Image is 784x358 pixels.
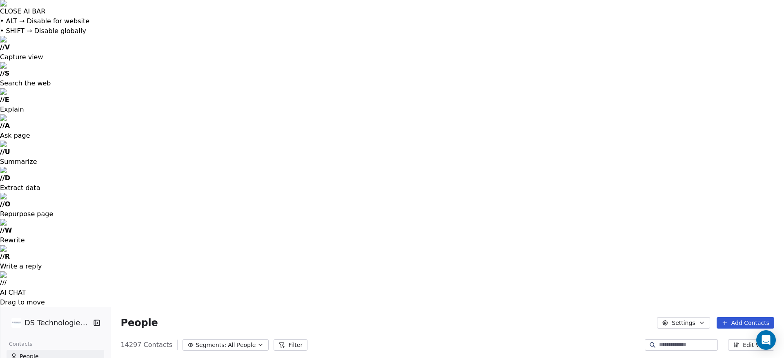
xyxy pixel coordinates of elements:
[728,339,774,351] button: Edit View
[11,318,21,328] img: DS%20Updated%20Logo.jpg
[121,317,158,329] span: People
[657,317,710,329] button: Settings
[196,341,226,349] span: Segments:
[756,330,776,350] div: Open Intercom Messenger
[228,341,256,349] span: All People
[5,338,36,350] span: Contacts
[24,318,91,328] span: DS Technologies Inc
[10,316,87,330] button: DS Technologies Inc
[717,317,774,329] button: Add Contacts
[121,340,173,350] span: 14297 Contacts
[274,339,307,351] button: Filter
